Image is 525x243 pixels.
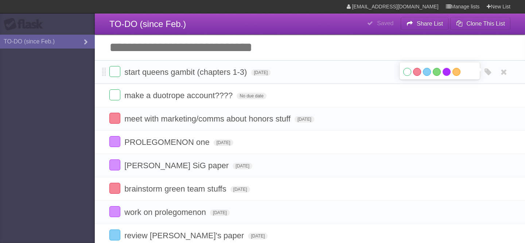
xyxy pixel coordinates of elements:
span: [DATE] [214,139,233,146]
span: work on prolegomenon [124,208,208,217]
label: Done [109,159,120,170]
span: [DATE] [210,209,230,216]
span: [DATE] [248,233,268,239]
label: Blue [423,68,431,76]
span: PROLEGOMENON one [124,138,211,147]
span: [PERSON_NAME] SiG paper [124,161,230,170]
span: make a duotrope account???? [124,91,234,100]
b: Clone This List [466,20,505,27]
span: [DATE] [230,186,250,193]
b: Saved [377,20,393,26]
label: Done [109,183,120,194]
label: Red [413,68,421,76]
span: review [PERSON_NAME]'s paper [124,231,246,240]
div: Flask [4,18,47,31]
span: [DATE] [251,69,271,76]
span: TO-DO (since Feb.) [109,19,186,29]
label: Done [109,66,120,77]
button: Share List [401,17,449,30]
label: Orange [452,68,460,76]
span: No due date [237,93,266,99]
label: Done [109,206,120,217]
span: [DATE] [295,116,314,123]
label: Done [109,89,120,100]
b: Share List [417,20,443,27]
span: meet with marketing/comms about honors stuff [124,114,292,123]
label: Done [109,229,120,240]
span: start queens gambit (chapters 1-3) [124,67,249,77]
button: Clone This List [450,17,510,30]
label: Green [433,68,441,76]
span: brainstorm green team stuffs [124,184,228,193]
span: [DATE] [233,163,252,169]
label: Done [109,136,120,147]
label: Done [109,113,120,124]
label: White [403,68,411,76]
label: Purple [443,68,451,76]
